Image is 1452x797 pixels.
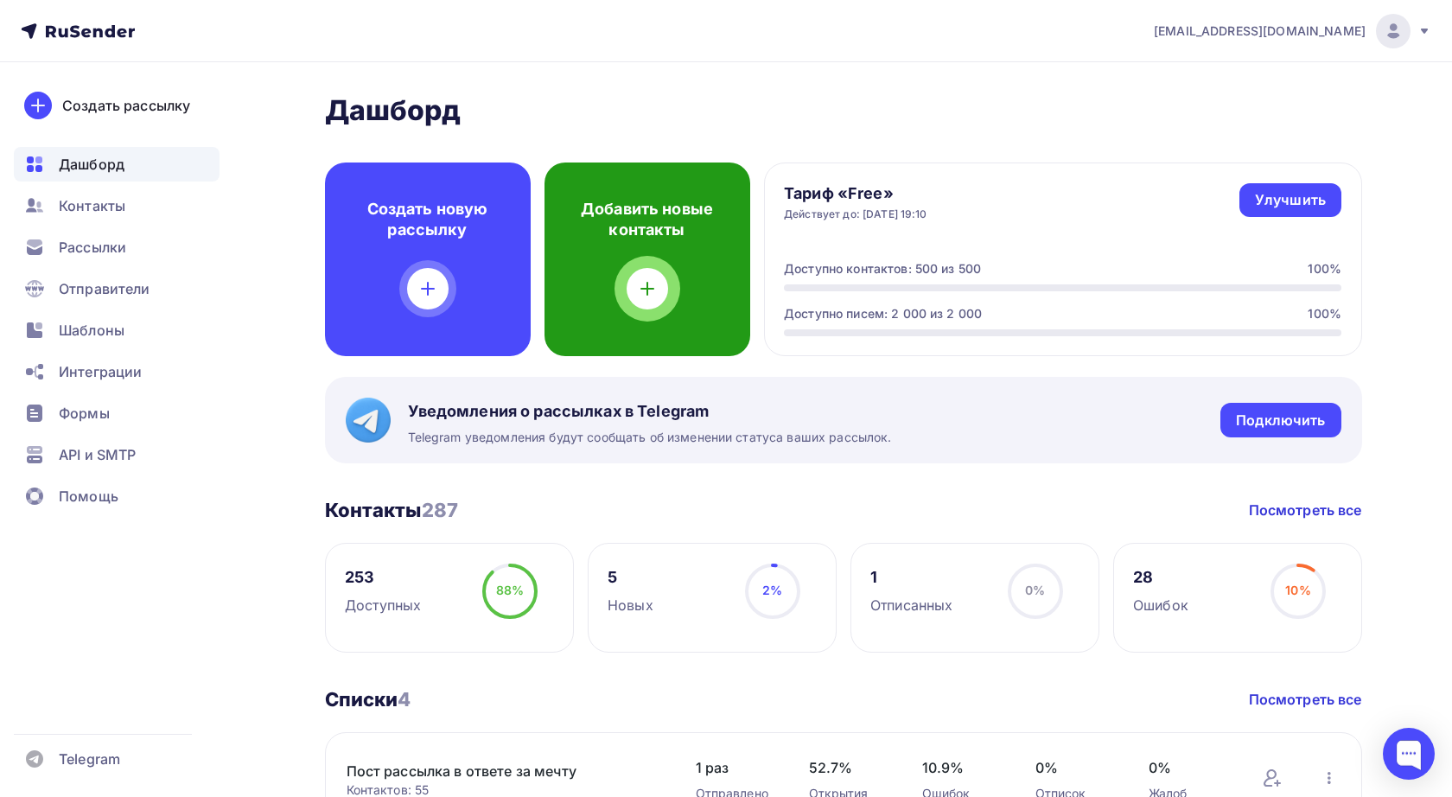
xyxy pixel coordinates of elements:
div: Улучшить [1255,190,1326,210]
div: Доступных [345,595,421,615]
div: Доступно писем: 2 000 из 2 000 [784,305,982,322]
span: 0% [1035,757,1114,778]
a: Контакты [14,188,220,223]
a: Посмотреть все [1249,500,1362,520]
a: Посмотреть все [1249,689,1362,710]
div: Ошибок [1133,595,1188,615]
span: 52.7% [809,757,888,778]
span: 4 [398,688,411,711]
div: Отписанных [870,595,952,615]
div: Доступно контактов: 500 из 500 [784,260,981,277]
div: 100% [1308,260,1341,277]
span: 88% [496,583,524,597]
span: Telegram уведомления будут сообщать об изменении статуса ваших рассылок. [408,429,892,446]
h2: Дашборд [325,93,1362,128]
h4: Тариф «Free» [784,183,927,204]
span: Помощь [59,486,118,507]
div: 253 [345,567,421,588]
span: 10.9% [922,757,1001,778]
a: Дашборд [14,147,220,182]
a: Пост рассылка в ответе за мечту [347,761,640,781]
span: Дашборд [59,154,124,175]
span: 287 [422,499,458,521]
span: Формы [59,403,110,424]
div: Создать рассылку [62,95,190,116]
div: Подключить [1236,411,1325,430]
span: Интеграции [59,361,142,382]
div: 5 [608,567,653,588]
span: API и SMTP [59,444,136,465]
span: 0% [1025,583,1045,597]
div: Действует до: [DATE] 19:10 [784,207,927,221]
span: 2% [762,583,782,597]
a: Отправители [14,271,220,306]
div: 1 [870,567,952,588]
span: Отправители [59,278,150,299]
a: Рассылки [14,230,220,265]
span: 1 раз [696,757,774,778]
span: Шаблоны [59,320,124,341]
h3: Списки [325,687,411,711]
div: Новых [608,595,653,615]
span: Рассылки [59,237,126,258]
span: Контакты [59,195,125,216]
span: [EMAIL_ADDRESS][DOMAIN_NAME] [1154,22,1366,40]
span: 10% [1285,583,1310,597]
a: Шаблоны [14,313,220,347]
h4: Создать новую рассылку [353,199,503,240]
a: [EMAIL_ADDRESS][DOMAIN_NAME] [1154,14,1431,48]
a: Формы [14,396,220,430]
div: 28 [1133,567,1188,588]
span: Уведомления о рассылках в Telegram [408,401,892,422]
h3: Контакты [325,498,459,522]
span: Telegram [59,749,120,769]
div: 100% [1308,305,1341,322]
h4: Добавить новые контакты [572,199,723,240]
span: 0% [1149,757,1227,778]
